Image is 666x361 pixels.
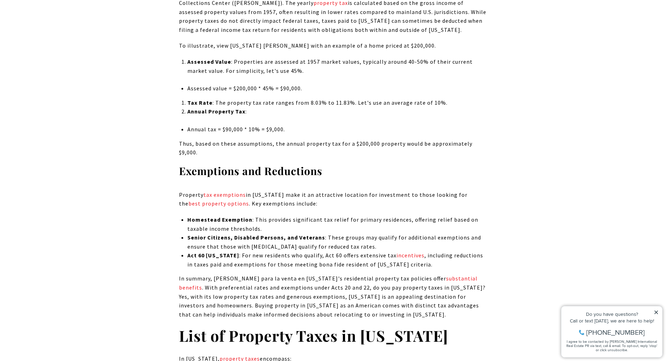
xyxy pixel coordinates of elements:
strong: Tax Rate [187,99,213,106]
span: [PHONE_NUMBER] [29,33,87,40]
strong: Act 60 [US_STATE] [187,252,239,259]
div: Do you have questions? [7,16,101,21]
div: Call or text [DATE], we are here to help! [7,22,101,27]
p: Thus, based on these assumptions, the annual property tax for a $200,000 property would be approx... [179,139,487,157]
p: Property in [US_STATE] make it an attractive location for investment to those looking for the . K... [179,190,487,208]
strong: Assessed Value [187,58,231,65]
li: : This provides significant tax relief for primary residences, offering relief based on taxable i... [187,215,487,233]
a: best property options - open in a new tab [188,200,249,207]
p: : [187,107,487,116]
strong: List of Property Taxes in [US_STATE] [179,325,448,346]
li: Annual tax = $90,000 * 10% = $9,000. [187,125,487,134]
li: : For new residents who qualify, Act 60 offers extensive tax , including reductions in taxes paid... [187,251,487,269]
a: tax exemptions - open in a new tab [203,191,246,198]
span: I agree to be contacted by [PERSON_NAME] International Real Estate PR via text, call & email. To ... [9,43,100,56]
li: Assessed value = $200,000 * 45% = $90,000. [187,84,487,93]
p: : Properties are assessed at 1957 market values, typically around 40-50% of their current market ... [187,57,487,75]
p: To illustrate, view [US_STATE] [PERSON_NAME] with an example of a home priced at $200,000. [179,41,487,50]
strong: Annual Property Tax [187,108,245,115]
a: incentives - open in a new tab [396,252,424,259]
p: In summary, [PERSON_NAME] para la venta en [US_STATE]'s residential property tax policies offer .... [179,274,487,319]
strong: Homestead Exemption [187,216,252,223]
strong: Exemptions and Reductions [179,164,322,178]
li: : These groups may qualify for additional exemptions and ensure that those with [MEDICAL_DATA] qu... [187,233,487,251]
strong: Senior Citizens, Disabled Persons, and Veterans [187,234,325,241]
p: : The property tax rate ranges from 8.03% to 11.83%. Let's use an average rate of 10%. [187,98,487,107]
